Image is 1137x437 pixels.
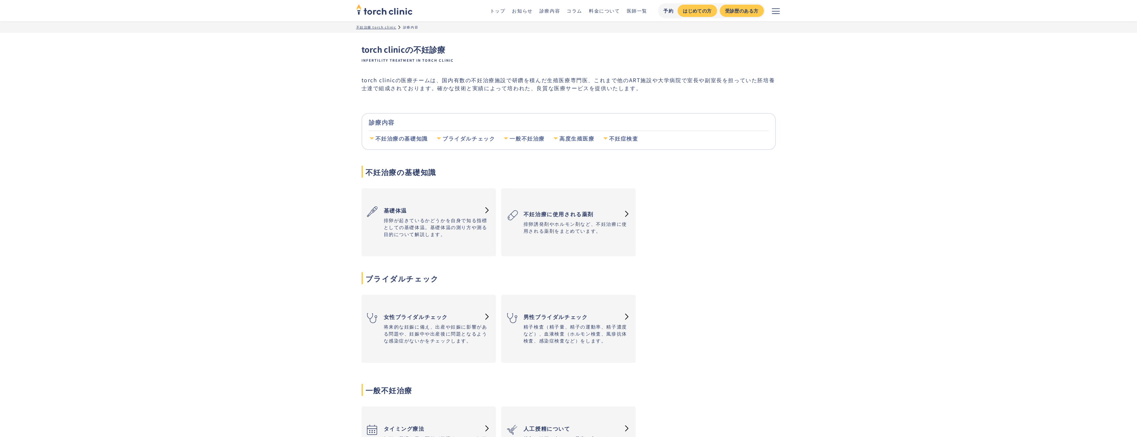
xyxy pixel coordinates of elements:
section: 不妊治療の基礎知識 [362,123,776,363]
a: 診療内容 [539,7,560,14]
a: 高度生殖医療 [553,131,595,146]
a: 不妊治療 torch clinic [356,25,396,30]
h3: 不妊治療に使用される薬剤 [524,207,620,220]
div: 不妊治療の基礎知識 [375,135,428,142]
a: 一般不妊治療 [503,131,545,146]
p: 精子検査（精子量、精子の運動率、精子濃度など）、血液検査（ホルモン検査、風疹抗体検査、感染症検査など）をします。 [524,323,630,344]
h3: タイミング療法 [384,422,480,435]
div: 不妊症検査 [609,135,638,142]
div: 受診歴のある方 [725,7,759,14]
h3: 人工授精について [524,422,620,435]
a: ブライダルチェック [436,131,495,146]
a: home [356,5,413,17]
a: 不妊症検査 [603,131,638,146]
div: 診療内容 [403,25,418,30]
a: トップ [490,7,506,14]
div: 診療内容 [369,114,769,131]
a: 不妊治療の基礎知識 [369,131,428,146]
img: torch clinic [356,2,413,17]
div: 予約 [663,7,674,14]
div: ブライダルチェック [443,135,495,142]
p: 排卵誘発剤やホルモン剤など、不妊治療に使用される薬剤をまとめています。 [524,220,630,234]
p: 排卵が起きているかどうかを自身で知る指標としての基礎体温。基礎体温の測り方や測る目的について解説します。 [384,217,491,238]
p: torch clinicの医療チームは、国内有数の不妊治療施設で研鑽を積んだ生殖医療専門医、これまで他のART施設や大学病院で室長や副室長を担っていた胚培養士達で組成されております。確かな技術と... [362,76,776,92]
a: 不妊治療に使用される薬剤排卵誘発剤やホルモン剤など、不妊治療に使用される薬剤をまとめています。 [501,202,636,243]
a: 料金について [589,7,620,14]
h2: ブライダルチェック [362,272,776,284]
p: 将来的な妊娠に備え、出産や妊娠に影響がある問題や、妊娠中や出産後に問題となるような感染症がないかをチェックします。 [384,323,491,344]
section: 不妊治療の基礎知識 [362,230,776,363]
span: Infertility treatment in torch clinic [362,58,776,63]
h2: 不妊治療の基礎知識 [362,166,776,178]
div: 高度生殖医療 [559,135,595,142]
a: お知らせ [512,7,532,14]
a: コラム [567,7,582,14]
a: 医師一覧 [627,7,647,14]
a: はじめての方 [678,5,717,17]
a: 受診歴のある方 [720,5,764,17]
div: 一般不妊治療 [510,135,545,142]
h3: 女性ブライダルチェック [384,310,480,323]
div: はじめての方 [683,7,711,14]
h1: torch clinicの不妊診療 [362,43,776,63]
h3: 基礎体温 [384,204,480,217]
a: 基礎体温排卵が起きているかどうかを自身で知る指標としての基礎体温。基礎体温の測り方や測る目的について解説します。 [362,198,496,246]
a: 女性ブライダルチェック将来的な妊娠に備え、出産や妊娠に影響がある問題や、妊娠中や出産後に問題となるような感染症がないかをチェックします。 [362,305,496,353]
a: 男性ブライダルチェック精子検査（精子量、精子の運動率、精子濃度など）、血液検査（ホルモン検査、風疹抗体検査、感染症検査など）をします。 [501,305,636,353]
h3: 男性ブライダルチェック [524,310,620,323]
h2: 一般不妊治療 [362,384,776,396]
